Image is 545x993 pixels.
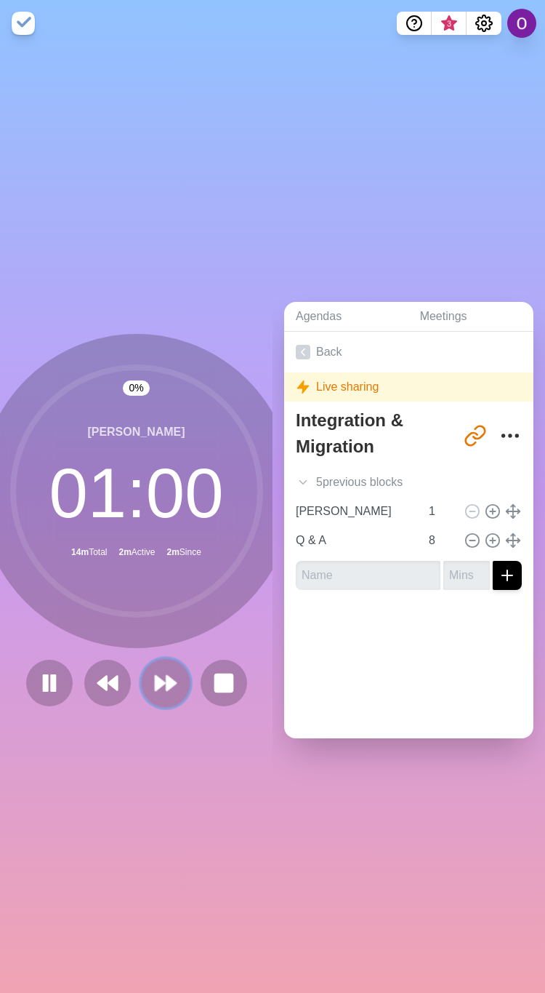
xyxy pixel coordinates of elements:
[284,302,408,332] a: Agendas
[284,468,533,497] div: 5 previous block
[432,12,467,35] button: What’s new
[397,474,403,491] span: s
[290,497,420,526] input: Name
[284,372,533,402] div: Live sharing
[461,421,490,450] button: Share link
[296,561,440,590] input: Name
[496,421,525,450] button: More
[423,497,458,526] input: Mins
[423,526,458,555] input: Mins
[397,12,432,35] button: Help
[284,332,533,372] a: Back
[467,12,501,35] button: Settings
[408,302,533,332] a: Meetings
[443,18,455,30] span: 3
[12,12,35,35] img: timeblocks logo
[290,526,420,555] input: Name
[443,561,490,590] input: Mins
